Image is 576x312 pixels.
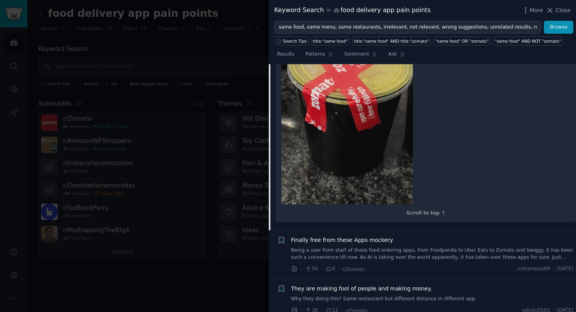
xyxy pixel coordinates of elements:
[433,36,490,45] a: "same food" OR "zomato"
[342,48,380,64] a: Sentiment
[291,285,432,293] a: They are making fool of people and making money.
[522,6,543,14] button: More
[274,36,308,45] button: Search Tips
[544,21,573,34] button: Browse
[305,51,325,58] span: Patterns
[302,48,336,64] a: Patterns
[493,36,563,45] a: "same food" AND NOT "zomato"
[352,36,431,45] a: title:"same food" AND title:"zomato"
[283,38,307,44] span: Search Tips
[530,6,543,14] span: More
[301,265,302,273] span: ·
[517,265,550,272] span: u/shampay69
[557,265,573,272] span: [DATE]
[305,265,318,272] span: 56
[274,48,297,64] a: Results
[435,38,489,44] div: "same food" OR "zomato"
[291,236,393,244] a: Finally free from these Apps mockery
[277,51,294,58] span: Results
[388,51,397,58] span: Ask
[311,36,350,45] a: title:"same food"
[291,296,574,303] a: Why they doing this? Same restaurant but different distance in different app.
[495,38,561,44] div: "same food" AND NOT "zomato"
[274,5,431,15] div: Keyword Search food delivery app pain points
[344,51,369,58] span: Sentiment
[313,38,348,44] div: title:"same food"
[354,38,429,44] div: title:"same food" AND title:"zomato"
[386,48,408,64] a: Ask
[553,265,554,272] span: ·
[291,247,574,261] a: Being a user from start of these food ordering apps, from Foodpanda to Uber Eats to Zomato and Sw...
[281,23,413,204] img: Title: UPDATE: Zomato order was cold, support useless — but the restaurant actually saved the day...
[326,7,331,14] span: in
[274,21,541,34] input: Try a keyword related to your business
[338,265,339,273] span: ·
[546,6,571,14] button: Close
[325,265,335,272] span: 6
[321,265,322,273] span: ·
[281,210,571,217] div: Scroll to top ↑
[556,6,571,14] span: Close
[342,267,365,272] span: r/Zomato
